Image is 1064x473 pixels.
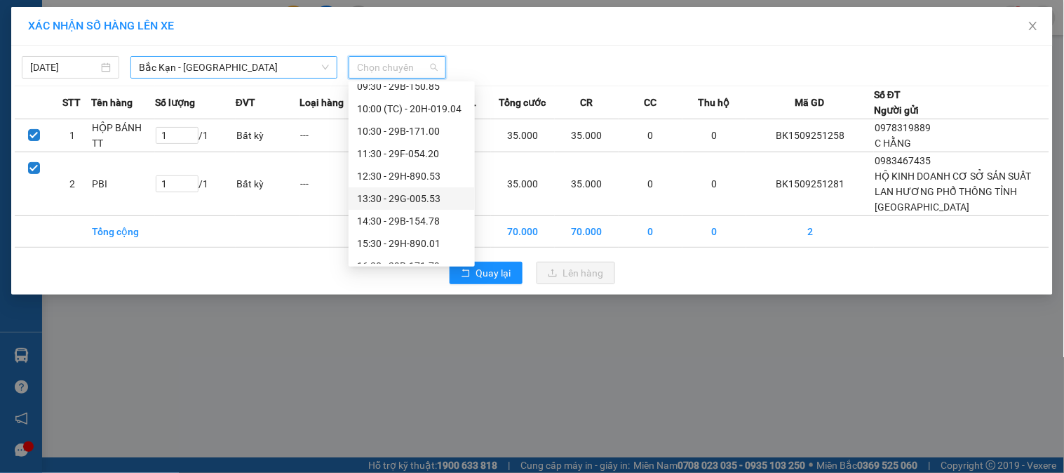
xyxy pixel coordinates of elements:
[461,268,471,279] span: rollback
[682,119,746,152] td: 0
[236,152,299,216] td: Bất kỳ
[644,95,656,110] span: CC
[155,152,236,216] td: / 1
[875,138,911,149] span: C HẰNG
[874,87,919,118] div: Số ĐT Người gửi
[450,262,523,284] button: rollbackQuay lại
[555,119,619,152] td: 35.000
[746,216,874,248] td: 2
[357,168,466,184] div: 12:30 - 29H-890.53
[875,171,1031,213] span: HỘ KINH DOANH CƠ SỞ SẢN SUẤT LAN HƯƠNG PHỔ THÔNG TỈNH [GEOGRAPHIC_DATA]
[155,95,195,110] span: Số lượng
[53,119,92,152] td: 1
[682,152,746,216] td: 0
[91,216,155,248] td: Tổng cộng
[1014,7,1053,46] button: Close
[619,216,682,248] td: 0
[91,152,155,216] td: PBI
[491,152,555,216] td: 35.000
[746,119,874,152] td: BK1509251258
[699,95,730,110] span: Thu hộ
[30,60,98,75] input: 15/09/2025
[746,152,874,216] td: BK1509251281
[155,119,236,152] td: / 1
[580,95,593,110] span: CR
[357,146,466,161] div: 11:30 - 29F-054.20
[682,216,746,248] td: 0
[357,213,466,229] div: 14:30 - 29B-154.78
[299,119,363,152] td: ---
[555,216,619,248] td: 70.000
[299,152,363,216] td: ---
[357,101,466,116] div: 10:00 (TC) - 20H-019.04
[619,119,682,152] td: 0
[91,119,155,152] td: HỘP BÁNH TT
[28,19,174,32] span: XÁC NHẬN SỐ HÀNG LÊN XE
[875,122,931,133] span: 0978319889
[236,95,255,110] span: ĐVT
[1028,20,1039,32] span: close
[91,95,133,110] span: Tên hàng
[537,262,615,284] button: uploadLên hàng
[875,155,931,166] span: 0983467435
[299,95,344,110] span: Loại hàng
[53,152,92,216] td: 2
[236,119,299,152] td: Bất kỳ
[139,57,329,78] span: Bắc Kạn - Thái Nguyên
[357,79,466,94] div: 09:30 - 29B-150.85
[619,152,682,216] td: 0
[499,95,546,110] span: Tổng cước
[357,191,466,206] div: 13:30 - 29G-005.53
[357,258,466,274] div: 16:30 - 29B-171.79
[357,57,438,78] span: Chọn chuyến
[491,216,555,248] td: 70.000
[321,63,330,72] span: down
[491,119,555,152] td: 35.000
[357,236,466,251] div: 15:30 - 29H-890.01
[555,152,619,216] td: 35.000
[357,124,466,139] div: 10:30 - 29B-171.00
[795,95,825,110] span: Mã GD
[476,265,511,281] span: Quay lại
[62,95,81,110] span: STT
